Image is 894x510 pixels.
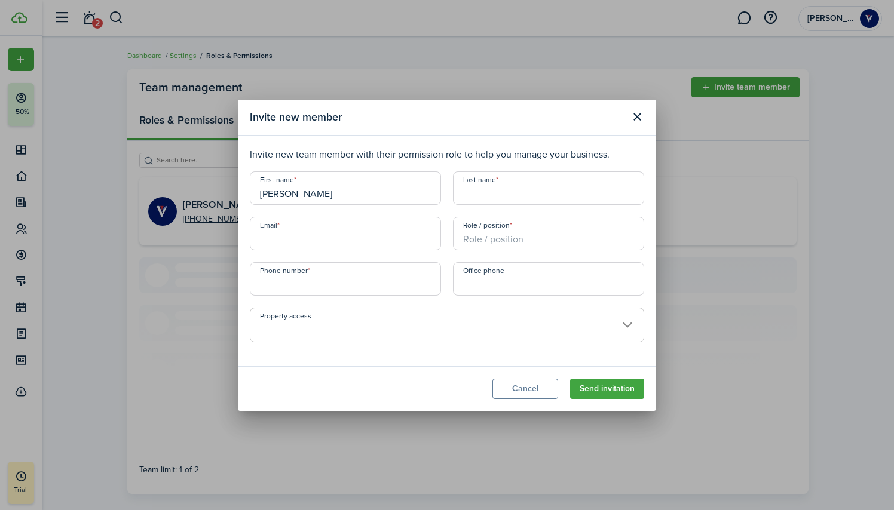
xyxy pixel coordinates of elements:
modal-title: Invite new member [250,106,624,129]
button: Close modal [627,107,647,127]
p: Invite new team member with their permission role to help you manage your business. [250,148,644,162]
button: Send invitation [570,379,644,399]
button: Cancel [492,379,558,399]
input: Role / position [453,217,644,250]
